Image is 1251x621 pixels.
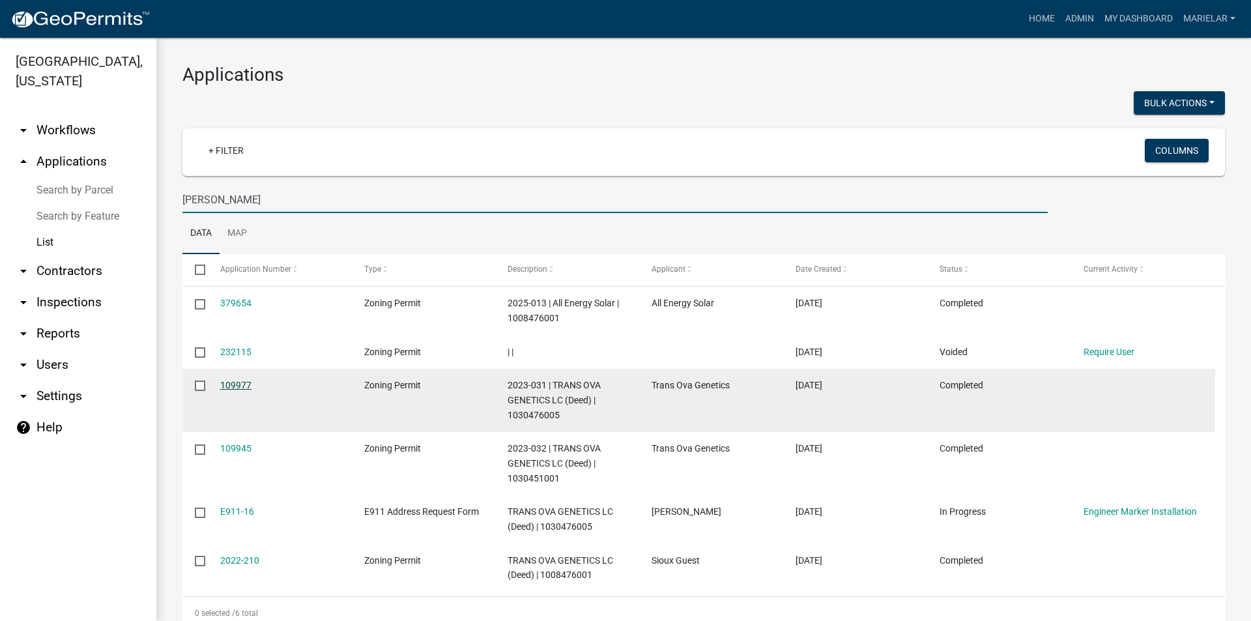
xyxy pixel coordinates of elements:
button: Columns [1145,139,1209,162]
span: Mariela Rodriguez [652,506,721,517]
a: My Dashboard [1099,7,1178,31]
a: 109945 [220,443,252,454]
span: Description [508,265,547,274]
datatable-header-cell: Description [495,254,639,285]
a: Engineer Marker Installation [1084,506,1197,517]
span: Trans Ova Genetics [652,443,730,454]
span: Date Created [796,265,841,274]
datatable-header-cell: Application Number [207,254,351,285]
span: E911 Address Request Form [364,506,479,517]
span: Zoning Permit [364,555,421,566]
a: 109977 [220,380,252,390]
a: + Filter [198,139,254,162]
datatable-header-cell: Select [182,254,207,285]
i: arrow_drop_down [16,295,31,310]
i: arrow_drop_down [16,326,31,341]
span: Applicant [652,265,685,274]
a: Map [220,213,255,255]
a: Require User [1084,347,1134,357]
a: Home [1024,7,1060,31]
datatable-header-cell: Status [927,254,1071,285]
span: 03/24/2022 [796,555,822,566]
input: Search for applications [182,186,1048,213]
span: 2025-013 | All Energy Solar | 1008476001 [508,298,619,323]
span: 2023-031 | TRANS OVA GENETICS LC (Deed) | 1030476005 [508,380,601,420]
span: All Energy Solar [652,298,714,308]
span: Completed [940,555,983,566]
datatable-header-cell: Type [351,254,495,285]
i: arrow_drop_down [16,123,31,138]
span: Zoning Permit [364,347,421,357]
span: 02/21/2025 [796,298,822,308]
h3: Applications [182,64,1225,86]
a: 2022-210 [220,555,259,566]
span: Zoning Permit [364,380,421,390]
a: marielar [1178,7,1241,31]
a: Data [182,213,220,255]
span: Completed [940,380,983,390]
span: Sioux Guest [652,555,700,566]
span: | | [508,347,513,357]
datatable-header-cell: Applicant [639,254,783,285]
span: Zoning Permit [364,443,421,454]
span: Voided [940,347,968,357]
a: E911-16 [220,506,254,517]
i: arrow_drop_down [16,357,31,373]
i: arrow_drop_up [16,154,31,169]
span: Status [940,265,962,274]
span: 0 selected / [195,609,235,618]
span: 11/30/2022 [796,506,822,517]
span: Current Activity [1084,265,1138,274]
a: 379654 [220,298,252,308]
span: 04/04/2023 [796,443,822,454]
span: Completed [940,443,983,454]
span: In Progress [940,506,986,517]
span: TRANS OVA GENETICS LC (Deed) | 1030476005 [508,506,613,532]
span: 04/04/2023 [796,380,822,390]
span: TRANS OVA GENETICS LC (Deed) | 1008476001 [508,555,613,581]
datatable-header-cell: Current Activity [1071,254,1215,285]
a: 232115 [220,347,252,357]
span: 2023-032 | TRANS OVA GENETICS LC (Deed) | 1030451001 [508,443,601,484]
datatable-header-cell: Date Created [783,254,927,285]
span: Application Number [220,265,291,274]
span: 03/12/2024 [796,347,822,357]
i: arrow_drop_down [16,388,31,404]
button: Bulk Actions [1134,91,1225,115]
i: arrow_drop_down [16,263,31,279]
span: Trans Ova Genetics [652,380,730,390]
span: Completed [940,298,983,308]
i: help [16,420,31,435]
a: Admin [1060,7,1099,31]
span: Type [364,265,381,274]
span: Zoning Permit [364,298,421,308]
